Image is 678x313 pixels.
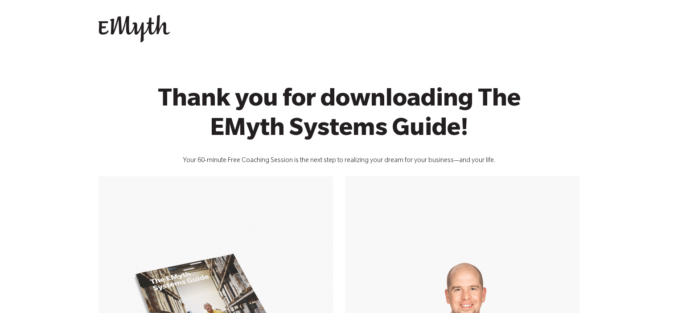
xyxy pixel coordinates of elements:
[633,270,678,313] iframe: Chat Widget
[125,87,553,146] h1: Thank you for downloading The EMyth Systems Guide!
[183,158,495,165] span: Your 60-minute Free Coaching Session is the next step to realizing your dream for your business—a...
[99,15,170,43] img: EMyth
